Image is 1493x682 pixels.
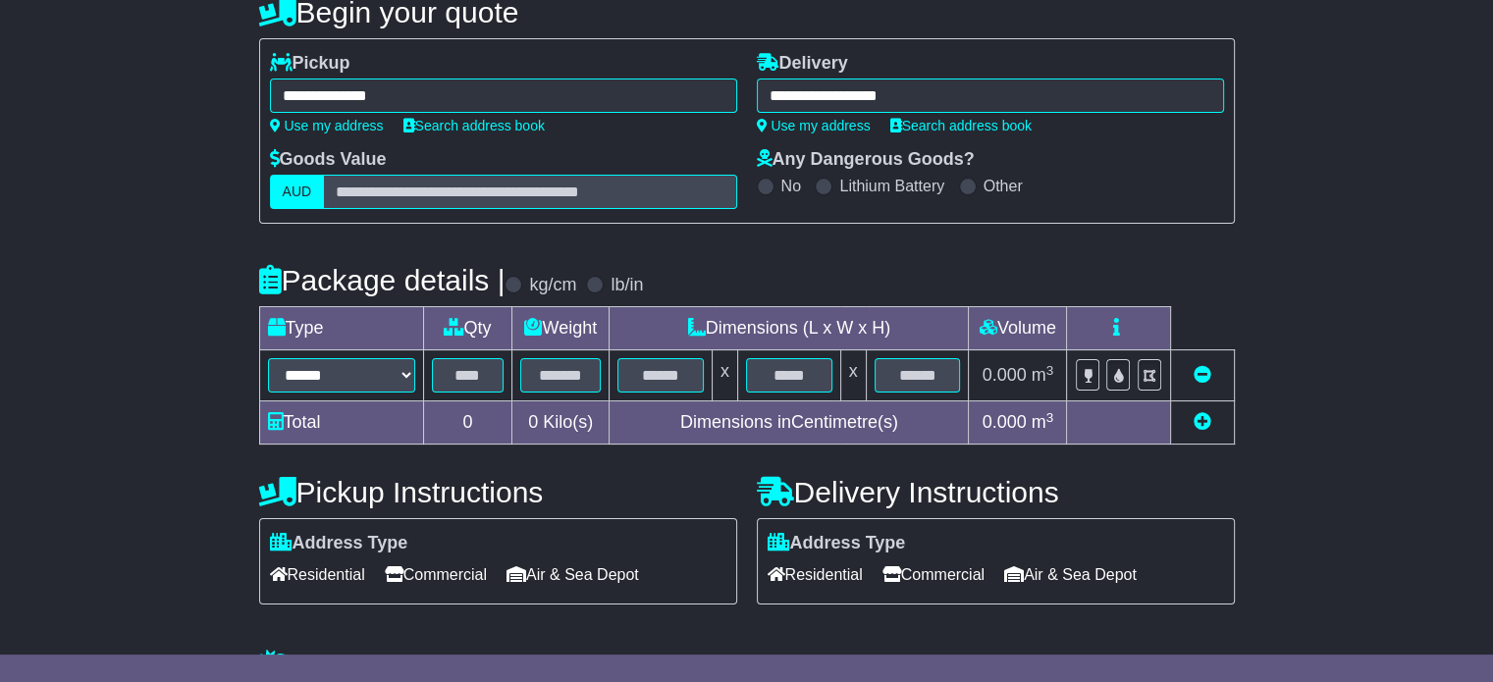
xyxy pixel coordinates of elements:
[512,401,610,445] td: Kilo(s)
[270,175,325,209] label: AUD
[1194,365,1211,385] a: Remove this item
[840,350,866,401] td: x
[270,533,408,554] label: Address Type
[385,559,487,590] span: Commercial
[259,476,737,508] h4: Pickup Instructions
[259,401,423,445] td: Total
[270,559,365,590] span: Residential
[757,118,871,133] a: Use my address
[757,149,975,171] label: Any Dangerous Goods?
[610,307,969,350] td: Dimensions (L x W x H)
[1004,559,1137,590] span: Air & Sea Depot
[757,476,1235,508] h4: Delivery Instructions
[768,533,906,554] label: Address Type
[528,412,538,432] span: 0
[757,53,848,75] label: Delivery
[781,177,801,195] label: No
[983,412,1027,432] span: 0.000
[507,559,639,590] span: Air & Sea Depot
[882,559,985,590] span: Commercial
[259,264,506,296] h4: Package details |
[270,149,387,171] label: Goods Value
[512,307,610,350] td: Weight
[768,559,863,590] span: Residential
[890,118,1032,133] a: Search address book
[403,118,545,133] a: Search address book
[1032,412,1054,432] span: m
[1032,365,1054,385] span: m
[259,649,1235,681] h4: Warranty & Insurance
[984,177,1023,195] label: Other
[1046,363,1054,378] sup: 3
[983,365,1027,385] span: 0.000
[259,307,423,350] td: Type
[610,401,969,445] td: Dimensions in Centimetre(s)
[270,118,384,133] a: Use my address
[1194,412,1211,432] a: Add new item
[969,307,1067,350] td: Volume
[423,401,512,445] td: 0
[1046,410,1054,425] sup: 3
[839,177,944,195] label: Lithium Battery
[270,53,350,75] label: Pickup
[611,275,643,296] label: lb/in
[423,307,512,350] td: Qty
[712,350,737,401] td: x
[529,275,576,296] label: kg/cm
